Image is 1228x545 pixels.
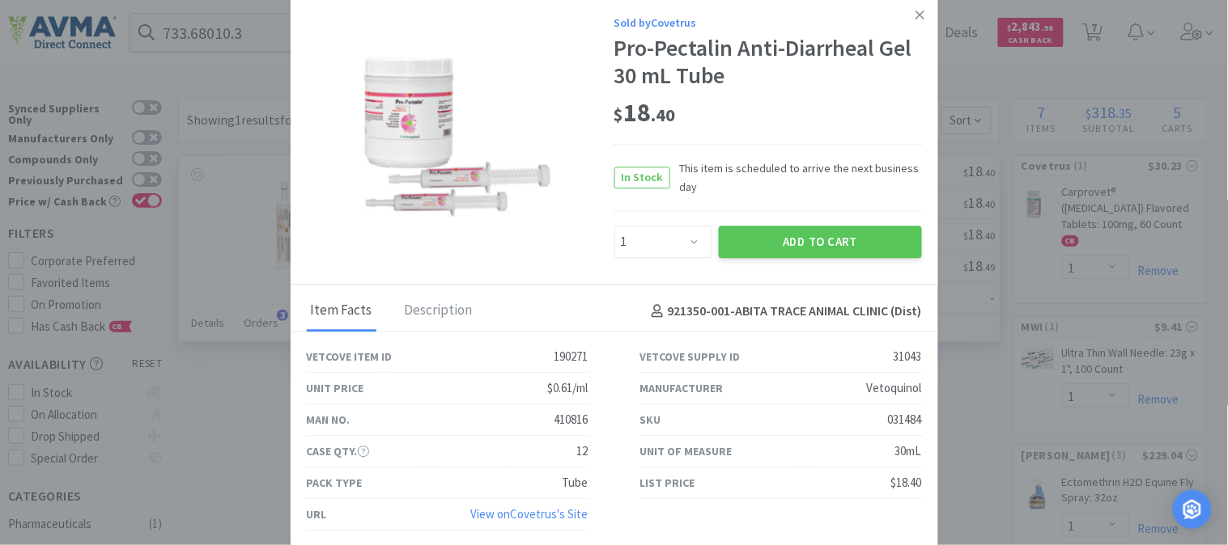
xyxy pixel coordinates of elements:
div: $18.40 [891,474,922,493]
div: Pro-Pectalin Anti-Diarrheal Gel 30 mL Tube [614,36,922,90]
span: . 40 [652,104,676,126]
div: 30mL [895,442,922,462]
div: Pack Type [307,474,363,492]
div: Description [401,291,477,332]
div: 190271 [555,348,589,367]
div: Unit of Measure [640,442,733,460]
div: SKU [640,411,661,429]
div: Item Facts [307,291,376,332]
span: In Stock [615,167,669,188]
div: 31043 [894,348,922,367]
div: Unit Price [307,379,364,397]
div: Case Qty. [307,442,369,460]
div: Man No. [307,411,351,429]
h4: 921350-001 - ABITA TRACE ANIMAL CLINIC (Dist) [645,301,922,322]
div: Open Intercom Messenger [1173,490,1212,529]
div: Vetcove Supply ID [640,348,741,365]
button: Add to Cart [719,226,922,258]
div: 031484 [888,411,922,430]
img: fc470b663d36480182d6e84a75f24167_31043.png [359,55,562,218]
div: List Price [640,474,695,492]
div: Tube [563,474,589,493]
div: 410816 [555,411,589,430]
div: Manufacturer [640,379,724,397]
div: Vetoquinol [867,379,922,399]
span: This item is scheduled to arrive the next business day [670,160,922,196]
span: $ [614,104,624,126]
div: Vetcove Item ID [307,348,393,365]
a: View onCovetrus's Site [471,507,589,522]
span: 18 [614,96,676,129]
div: URL [307,505,327,523]
div: 12 [577,442,589,462]
div: Sold by Covetrus [614,14,922,32]
div: $0.61/ml [548,379,589,399]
